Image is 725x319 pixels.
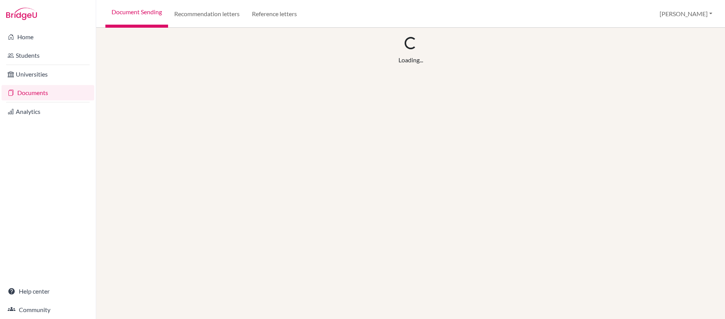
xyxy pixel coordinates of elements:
[2,67,94,82] a: Universities
[2,284,94,299] a: Help center
[656,7,716,21] button: [PERSON_NAME]
[2,48,94,63] a: Students
[2,104,94,119] a: Analytics
[2,85,94,100] a: Documents
[6,8,37,20] img: Bridge-U
[2,302,94,317] a: Community
[2,29,94,45] a: Home
[398,55,423,65] div: Loading...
